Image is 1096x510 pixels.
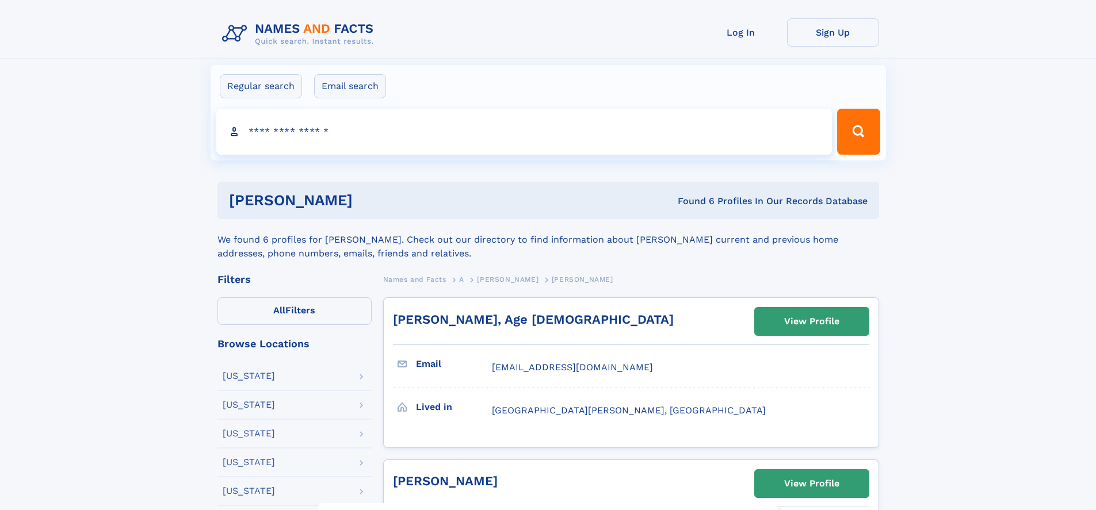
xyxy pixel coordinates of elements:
a: View Profile [755,470,869,497]
a: Sign Up [787,18,879,47]
a: [PERSON_NAME], Age [DEMOGRAPHIC_DATA] [393,312,674,327]
button: Search Button [837,109,880,155]
div: [US_STATE] [223,486,275,496]
span: [PERSON_NAME] [477,275,539,283]
a: A [459,272,464,286]
span: [GEOGRAPHIC_DATA][PERSON_NAME], [GEOGRAPHIC_DATA] [492,405,766,416]
div: View Profile [784,308,839,335]
div: Found 6 Profiles In Our Records Database [515,195,868,208]
div: [US_STATE] [223,458,275,467]
label: Regular search [220,74,302,98]
span: A [459,275,464,283]
h3: Email [416,354,492,374]
span: All [273,305,285,316]
h1: [PERSON_NAME] [229,193,515,208]
div: Filters [217,274,372,285]
div: Browse Locations [217,339,372,349]
label: Filters [217,297,372,325]
div: [US_STATE] [223,371,275,381]
a: Names and Facts [383,272,446,286]
div: [US_STATE] [223,400,275,409]
a: [PERSON_NAME] [393,474,498,488]
a: Log In [695,18,787,47]
a: View Profile [755,308,869,335]
div: [US_STATE] [223,429,275,438]
label: Email search [314,74,386,98]
div: View Profile [784,470,839,497]
h3: Lived in [416,397,492,417]
input: search input [216,109,832,155]
span: [PERSON_NAME] [552,275,613,283]
span: [EMAIL_ADDRESS][DOMAIN_NAME] [492,362,653,373]
img: Logo Names and Facts [217,18,383,49]
div: We found 6 profiles for [PERSON_NAME]. Check out our directory to find information about [PERSON_... [217,219,879,260]
a: [PERSON_NAME] [477,272,539,286]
